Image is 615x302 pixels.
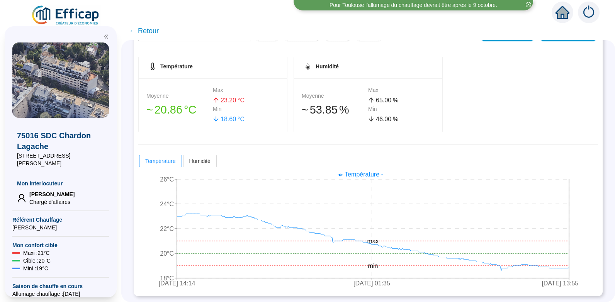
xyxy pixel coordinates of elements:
span: [PERSON_NAME] [29,190,75,198]
span: 53 [310,103,322,116]
span: Référent Chauffage [12,216,109,224]
tspan: max [367,238,379,244]
span: arrow-up [213,97,219,103]
span: Température - [345,171,383,178]
span: °C [184,102,196,118]
span: .00 [383,97,391,103]
tspan: 22°C [160,226,174,232]
tspan: [DATE] 01:35 [353,280,390,287]
span: arrow-down [213,116,219,122]
img: alerts [578,2,600,23]
span: [PERSON_NAME] [12,224,109,231]
span: Saison de chauffe en cours [12,282,109,290]
div: Moyenne [302,92,368,100]
tspan: [DATE] 13:55 [542,280,578,287]
span: % [393,115,398,124]
span: .85 [322,103,338,116]
span: [STREET_ADDRESS][PERSON_NAME] [17,152,104,167]
div: Max [368,86,435,94]
span: 18 [221,116,228,122]
span: Humidité [189,158,211,164]
span: 65 [376,97,383,103]
span: arrow-up [368,97,374,103]
span: Mon confort cible [12,241,109,249]
div: Min [213,105,279,113]
div: Pour Toulouse l'allumage du chauffage devrait être après le 9 octobre. [330,1,497,9]
span: close-circle [526,2,531,7]
span: 75016 SDC Chardon Lagache [17,130,104,152]
span: home [556,5,569,19]
span: .86 [167,103,182,116]
span: Maxi : 21 °C [23,249,50,257]
span: 20 [155,103,167,116]
span: Cible : 20 °C [23,257,51,265]
span: 23 [221,97,228,103]
span: 󠁾~ [146,102,153,118]
span: % [339,102,349,118]
div: Min [368,105,435,113]
span: % [393,96,398,105]
span: user [17,193,26,203]
span: °C [238,115,245,124]
span: 󠁾~ [302,102,308,118]
tspan: 24°C [160,201,174,207]
span: Mini : 19 °C [23,265,48,272]
img: efficap energie logo [31,5,101,26]
span: 46 [376,116,383,122]
span: .60 [228,116,236,122]
span: ← Retour [129,25,159,36]
tspan: 26°C [160,176,174,183]
span: Mon interlocuteur [17,180,104,187]
span: Température [160,63,193,70]
span: double-left [104,34,109,39]
span: Humidité [316,63,339,70]
span: .00 [383,116,391,122]
tspan: 18°C [160,275,174,282]
span: .20 [228,97,236,103]
div: Max [213,86,279,94]
span: arrow-down [368,116,374,122]
span: Température [145,158,176,164]
div: Moyenne [146,92,213,100]
tspan: min [368,263,378,269]
tspan: 20°C [160,250,174,257]
span: °C [238,96,245,105]
tspan: [DATE] 14:14 [159,280,195,287]
span: Allumage chauffage : [DATE] [12,290,109,298]
span: Chargé d'affaires [29,198,75,206]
